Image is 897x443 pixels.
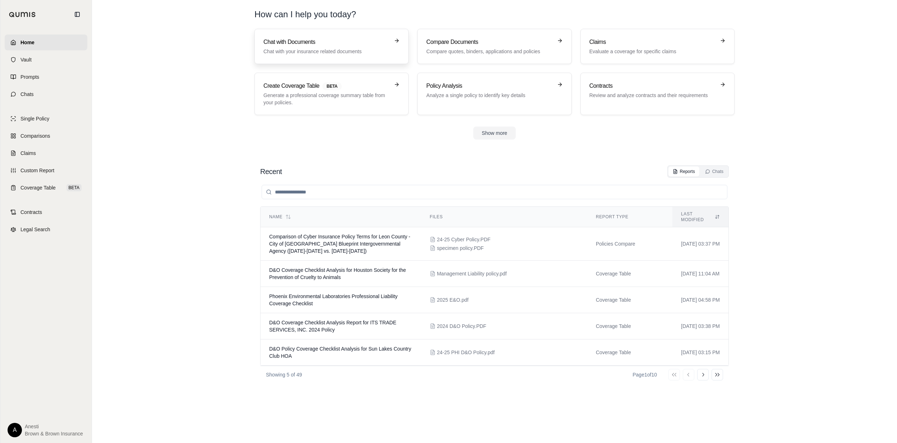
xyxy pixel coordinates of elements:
[20,184,56,191] span: Coverage Table
[437,323,486,330] span: 2024 D&O Policy.PDF
[322,82,342,90] span: BETA
[20,91,34,98] span: Chats
[269,293,397,306] span: Phoenix Environmental Laboratories Professional Liability Coverage Checklist
[426,38,552,46] h3: Compare Documents
[20,150,36,157] span: Claims
[587,207,672,227] th: Report Type
[20,115,49,122] span: Single Policy
[5,145,87,161] a: Claims
[426,82,552,90] h3: Policy Analysis
[269,320,396,333] span: D&O Coverage Checklist Analysis Report for ITS TRADE SERVICES, INC. 2024 Policy
[5,128,87,144] a: Comparisons
[5,69,87,85] a: Prompts
[20,56,32,63] span: Vault
[269,214,413,220] div: Name
[269,267,406,280] span: D&O Coverage Checklist Analysis for Houston Society for the Prevention of Cruelty to Animals
[269,346,411,359] span: D&O Policy Coverage Checklist Analysis for Sun Lakes Country Club HOA
[673,169,695,174] div: Reports
[668,166,699,177] button: Reports
[437,245,484,252] span: specimen policy.PDF
[20,73,39,81] span: Prompts
[632,371,657,378] div: Page 1 of 10
[681,211,720,223] div: Last modified
[8,423,22,437] div: A
[25,423,83,430] span: Anesti
[5,86,87,102] a: Chats
[72,9,83,20] button: Collapse sidebar
[587,287,672,313] td: Coverage Table
[421,207,587,227] th: Files
[580,73,735,115] a: ContractsReview and analyze contracts and their requirements
[437,349,495,356] span: 24-25 PHI D&O Policy.pdf
[473,127,516,140] button: Show more
[426,48,552,55] p: Compare quotes, binders, applications and policies
[5,111,87,127] a: Single Policy
[260,166,282,177] h2: Recent
[701,166,728,177] button: Chats
[417,73,571,115] a: Policy AnalysisAnalyze a single policy to identify key details
[587,339,672,366] td: Coverage Table
[705,169,723,174] div: Chats
[672,339,728,366] td: [DATE] 03:15 PM
[254,29,409,64] a: Chat with DocumentsChat with your insurance related documents
[437,236,491,243] span: 24-25 Cyber Policy.PDF
[672,227,728,261] td: [DATE] 03:37 PM
[20,226,50,233] span: Legal Search
[589,38,716,46] h3: Claims
[254,9,735,20] h1: How can I help you today?
[672,313,728,339] td: [DATE] 03:38 PM
[20,132,50,140] span: Comparisons
[437,296,469,303] span: 2025 E&O.pdf
[9,12,36,17] img: Qumis Logo
[20,39,34,46] span: Home
[5,221,87,237] a: Legal Search
[672,287,728,313] td: [DATE] 04:58 PM
[263,48,390,55] p: Chat with your insurance related documents
[263,38,390,46] h3: Chat with Documents
[5,180,87,196] a: Coverage TableBETA
[5,35,87,50] a: Home
[269,234,410,254] span: Comparison of Cyber Insurance Policy Terms for Leon County - City of Tallahassee Blueprint Interg...
[20,209,42,216] span: Contracts
[672,261,728,287] td: [DATE] 11:04 AM
[417,29,571,64] a: Compare DocumentsCompare quotes, binders, applications and policies
[587,313,672,339] td: Coverage Table
[263,92,390,106] p: Generate a professional coverage summary table from your policies.
[580,29,735,64] a: ClaimsEvaluate a coverage for specific claims
[437,270,507,277] span: Management Liability policy.pdf
[587,261,672,287] td: Coverage Table
[20,167,54,174] span: Custom Report
[25,430,83,437] span: Brown & Brown Insurance
[5,52,87,68] a: Vault
[589,92,716,99] p: Review and analyze contracts and their requirements
[589,48,716,55] p: Evaluate a coverage for specific claims
[589,82,716,90] h3: Contracts
[426,92,552,99] p: Analyze a single policy to identify key details
[66,184,82,191] span: BETA
[263,82,390,90] h3: Create Coverage Table
[254,73,409,115] a: Create Coverage TableBETAGenerate a professional coverage summary table from your policies.
[587,227,672,261] td: Policies Compare
[266,371,302,378] p: Showing 5 of 49
[5,163,87,178] a: Custom Report
[5,204,87,220] a: Contracts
